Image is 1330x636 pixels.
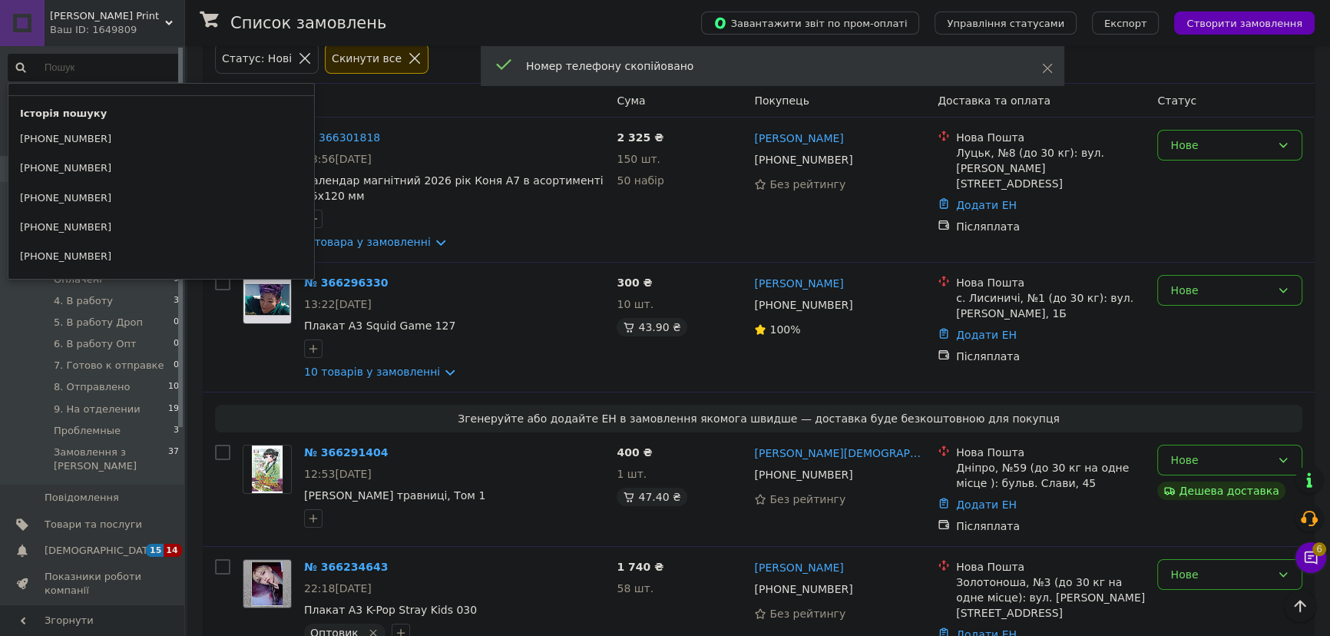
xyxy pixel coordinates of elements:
span: [PHONE_NUMBER] [754,299,852,311]
div: с. Лисиничі, №1 (до 30 кг): вул. [PERSON_NAME], 1Б [956,290,1145,321]
span: 19 [168,402,179,416]
div: Нове [1170,282,1271,299]
div: Нова Пошта [956,130,1145,145]
span: [PHONE_NUMBER] [754,583,852,595]
div: [PHONE_NUMBER] [8,246,123,267]
div: Післяплата [956,518,1145,534]
div: Дешева доставка [1157,482,1285,500]
span: 8. Отправлено [54,380,130,394]
span: Статус [1157,94,1196,107]
span: 0 [174,359,179,373]
div: Нове [1170,452,1271,469]
a: № 366234643 [304,561,388,573]
span: 12:53[DATE] [304,468,372,480]
div: Луцьк, №8 (до 30 кг): вул. [PERSON_NAME][STREET_ADDRESS] [956,145,1145,191]
div: Нове [1170,137,1271,154]
span: 9. На отделении [54,402,141,416]
button: Управління статусами [935,12,1077,35]
span: Ramires Print [50,9,165,23]
span: Управління статусами [947,18,1064,29]
span: 22:18[DATE] [304,582,372,595]
span: 3 [174,294,179,308]
span: 37 [168,446,179,473]
span: 13:56[DATE] [304,153,372,165]
a: Додати ЕН [956,199,1017,211]
button: Завантажити звіт по пром-оплаті [701,12,919,35]
span: 4. В работу [54,294,113,308]
a: 10 товарів у замовленні [304,366,440,378]
span: 7. Готово к отправке [54,359,164,373]
div: 47.40 ₴ [617,488,687,506]
span: Покупець [754,94,809,107]
span: Cума [617,94,645,107]
a: Фото товару [243,445,292,494]
div: Ваш ID: 1649809 [50,23,184,37]
a: Фото товару [243,275,292,324]
span: Доставка та оплата [938,94,1050,107]
div: [PHONE_NUMBER] [8,157,123,179]
div: Статус: Нові [219,50,295,67]
img: Фото товару [252,446,283,493]
a: [PERSON_NAME] травниці, Том 1 [304,489,485,502]
div: Дніпро, №59 (до 30 кг на одне місце ): бульв. Слави, 45 [956,460,1145,491]
span: Без рейтингу [769,493,845,505]
span: 1 740 ₴ [617,561,663,573]
span: Завантажити звіт по пром-оплаті [713,16,907,30]
span: 0 [174,316,179,330]
span: 400 ₴ [617,446,652,459]
span: [DEMOGRAPHIC_DATA] [45,544,158,558]
a: [PERSON_NAME][DEMOGRAPHIC_DATA] [754,446,925,461]
img: Фото товару [243,276,291,323]
input: Пошук [8,54,180,81]
span: Проблемные [54,424,121,438]
span: 2 325 ₴ [617,131,663,144]
a: [PERSON_NAME] [754,560,843,575]
span: Без рейтингу [769,178,845,190]
span: 5. В работу Дроп [54,316,143,330]
a: Календар магнітний 2026 рік Коня А7 в асортименті 85х120 мм [304,174,604,202]
div: Нова Пошта [956,559,1145,575]
span: Показники роботи компанії [45,570,142,598]
div: Номер телефону скопійовано [526,58,1004,74]
div: Нова Пошта [956,445,1145,460]
span: Повідомлення [45,491,119,505]
span: [PHONE_NUMBER] [754,469,852,481]
span: 3 [174,424,179,438]
span: Без рейтингу [769,608,845,620]
span: Товари та послуги [45,518,142,532]
a: Плакат А3 Squid Game 127 [304,320,455,332]
a: № 366291404 [304,446,388,459]
span: 15 [146,544,164,557]
span: 1 шт. [617,468,647,480]
span: 300 ₴ [617,277,652,289]
button: Експорт [1092,12,1160,35]
div: Післяплата [956,349,1145,364]
img: Фото товару [243,560,291,608]
button: Створити замовлення [1174,12,1315,35]
div: Післяплата [956,219,1145,234]
a: Плакат А3 K-Pop Stray Kids 030 [304,604,477,616]
div: Нова Пошта [956,275,1145,290]
a: [PERSON_NAME] [754,276,843,291]
span: 10 [168,380,179,394]
a: [PERSON_NAME] [754,131,843,146]
a: № 366296330 [304,277,388,289]
a: Фото товару [243,559,292,608]
span: Замовлення з [PERSON_NAME] [54,446,168,473]
button: Наверх [1284,590,1316,622]
span: 150 шт. [617,153,660,165]
div: Cкинути все [329,50,405,67]
div: [PHONE_NUMBER] [8,128,123,150]
a: Додати ЕН [956,499,1017,511]
span: Експорт [1104,18,1147,29]
span: 14 [164,544,181,557]
span: 0 [174,337,179,351]
span: Згенеруйте або додайте ЕН в замовлення якомога швидше — доставка буде безкоштовною для покупця [221,411,1296,426]
a: Створити замовлення [1159,16,1315,28]
a: № 366301818 [304,131,380,144]
span: 6. В работу Опт [54,337,136,351]
div: [PHONE_NUMBER] [8,217,123,238]
button: Чат з покупцем6 [1295,542,1326,573]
